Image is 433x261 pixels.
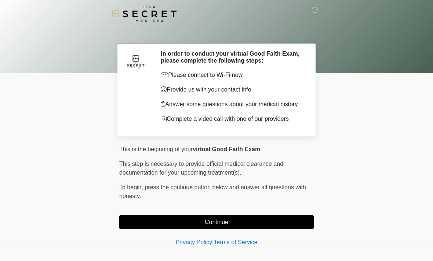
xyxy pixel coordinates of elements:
p: Provide us with your contact info [161,85,303,94]
p: Please connect to Wi-Fi now [161,71,303,79]
a: Privacy Policy [176,239,212,245]
button: Continue [119,215,314,229]
h1: ‎ ‎ [114,26,319,40]
a: Terms of Service [214,239,257,245]
p: Complete a video call with one of our providers [161,115,303,123]
span: press the continue button below and answer all questions with honesty. [119,184,306,199]
img: It's A Secret Med Spa Logo [112,5,177,22]
h2: In order to conduct your virtual Good Faith Exam, please complete the following steps: [161,50,303,64]
span: . [260,146,262,152]
span: This step is necessary to provide official medical clearance and documentation for your upcoming ... [119,161,283,176]
strong: virtual Good Faith Exam [193,146,260,152]
span: To begin, [119,184,145,190]
a: | [212,239,214,245]
img: Agent Avatar [125,50,147,72]
p: Answer some questions about your medical history [161,100,303,109]
span: This is the beginning of your [119,146,193,152]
